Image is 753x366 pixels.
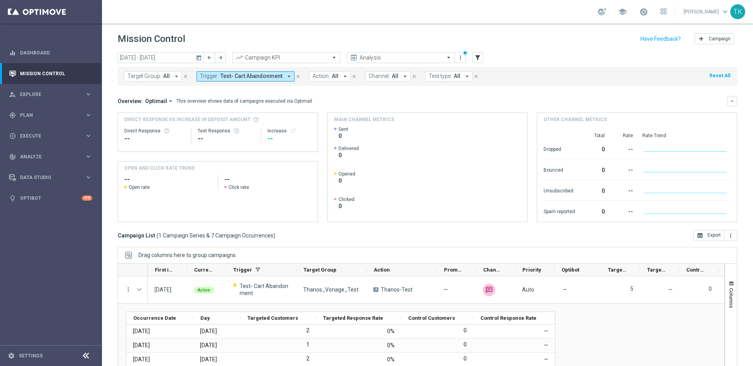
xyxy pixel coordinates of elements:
[20,42,92,63] a: Dashboard
[155,286,171,293] div: 13 Oct 2025, Monday
[392,73,398,80] span: All
[728,288,735,308] span: Columns
[9,132,85,140] div: Execute
[9,112,16,119] i: gps_fixed
[614,205,633,217] div: --
[306,341,309,348] label: 1
[584,163,605,176] div: 0
[522,286,534,293] span: Auto
[338,196,355,203] span: Clicked
[9,112,85,119] div: Plan
[19,353,43,358] a: Settings
[464,73,471,80] i: arrow_drop_down
[233,267,252,273] span: Trigger
[338,177,355,184] span: 0
[133,356,150,363] div: 15 Oct 2025
[729,98,735,104] i: keyboard_arrow_down
[9,133,93,139] div: play_circle_outline Execute keyboard_arrow_right
[444,286,448,293] span: —
[85,153,92,160] i: keyboard_arrow_right
[173,73,180,80] i: arrow_drop_down
[124,175,211,184] h2: --
[338,126,348,132] span: Sent
[200,315,210,321] span: Day
[464,341,467,348] label: 0
[464,355,467,362] label: 0
[133,328,150,335] div: 13 Oct 2025
[381,286,413,293] span: Thanos-Test
[9,50,93,56] button: equalizer Dashboard
[544,142,575,155] div: Dropped
[9,63,92,84] div: Mission Control
[9,91,85,98] div: Explore
[683,6,730,18] a: [PERSON_NAME]keyboard_arrow_down
[129,184,150,190] span: Open rate
[544,205,575,217] div: Spam reported
[709,71,731,80] button: Reset All
[695,33,734,44] button: add Campaign
[9,132,16,140] i: play_circle_outline
[194,267,213,273] span: Current Status
[20,175,85,180] span: Data Studio
[544,184,575,196] div: Unsubscribed
[373,287,378,292] span: A
[709,36,731,42] span: Campaign
[351,74,357,79] i: close
[194,286,214,294] colored-tag: Active
[350,54,358,62] i: preview
[9,174,85,181] div: Data Studio
[124,128,185,134] div: Direct Response
[143,98,176,105] button: Optimail arrow_drop_down
[584,142,605,155] div: 0
[522,267,541,273] span: Priority
[229,184,249,190] span: Click rate
[9,174,93,181] div: Data Studio keyboard_arrow_right
[697,232,703,239] i: open_in_browser
[387,328,395,335] div: 0%
[562,267,579,273] span: Optibot
[124,165,195,172] h4: OPEN AND CLICK RATE TREND
[127,73,161,80] span: Target Group:
[182,72,189,81] button: close
[563,286,567,293] span: —
[304,267,336,273] span: Target Group
[204,52,215,63] button: arrow_back
[9,49,16,56] i: equalizer
[544,328,548,335] div: —
[313,73,330,80] span: Action:
[125,286,132,293] button: more_vert
[309,71,351,82] button: Action: All arrow_drop_down
[457,53,464,62] button: more_vert
[20,63,92,84] a: Mission Control
[473,74,479,79] i: close
[584,205,605,217] div: 0
[167,98,174,105] i: arrow_drop_down
[198,128,255,134] div: Test Response
[155,267,174,273] span: First in Range
[365,71,411,82] button: Channel: All arrow_drop_down
[369,73,390,80] span: Channel:
[9,195,93,201] button: lightbulb Optibot +10
[124,116,251,123] span: Direct Response VS Increase In Deposit Amount
[647,267,666,273] span: Targeted Response Rate
[20,154,85,159] span: Analyze
[267,128,311,134] div: Increase
[133,342,150,349] div: 14 Oct 2025
[247,315,298,321] span: Targeted Customers
[464,327,467,334] label: 0
[9,71,93,77] button: Mission Control
[544,116,607,123] h4: Other channel metrics
[267,134,311,143] div: --
[195,52,204,64] button: today
[614,184,633,196] div: --
[295,72,302,81] button: close
[473,72,480,81] button: close
[82,196,92,201] div: +10
[474,54,481,61] i: filter_alt
[295,74,301,79] i: close
[118,33,185,45] h1: Mission Control
[342,73,349,80] i: arrow_drop_down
